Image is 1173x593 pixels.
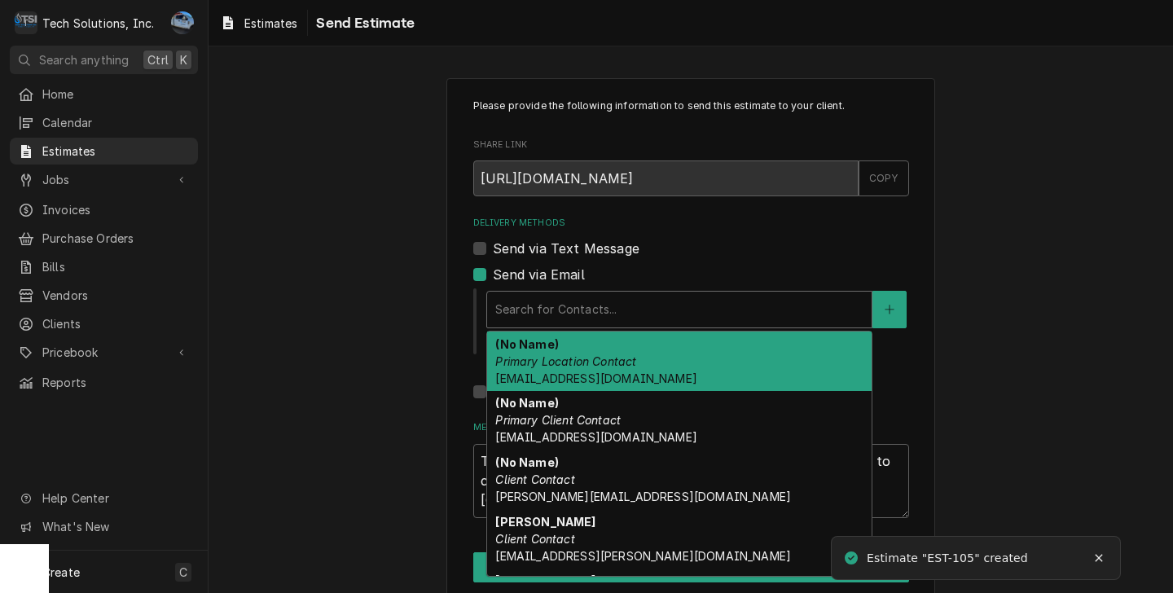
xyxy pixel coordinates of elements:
[473,552,909,582] button: Send
[42,374,190,391] span: Reports
[10,513,198,540] a: Go to What's New
[495,549,791,563] span: [EMAIL_ADDRESS][PERSON_NAME][DOMAIN_NAME]
[42,315,190,332] span: Clients
[42,490,188,507] span: Help Center
[42,143,190,160] span: Estimates
[180,51,187,68] span: K
[473,99,909,518] div: Estimate Send Form
[213,10,304,37] a: Estimates
[10,81,198,108] a: Home
[10,138,198,165] a: Estimates
[42,518,188,535] span: What's New
[42,114,190,131] span: Calendar
[42,171,165,188] span: Jobs
[473,552,909,582] div: Button Group
[10,109,198,136] a: Calendar
[473,138,909,196] div: Share Link
[10,253,198,280] a: Bills
[42,287,190,304] span: Vendors
[42,86,190,103] span: Home
[42,201,190,218] span: Invoices
[10,310,198,337] a: Clients
[473,99,909,113] p: Please provide the following information to send this estimate to your client.
[495,455,558,469] strong: (No Name)
[493,265,585,284] label: Send via Email
[10,282,198,309] a: Vendors
[885,304,894,315] svg: Create New Contact
[473,552,909,582] div: Button Group Row
[244,15,297,32] span: Estimates
[10,166,198,193] a: Go to Jobs
[10,225,198,252] a: Purchase Orders
[495,371,696,385] span: [EMAIL_ADDRESS][DOMAIN_NAME]
[10,196,198,223] a: Invoices
[872,291,907,328] button: Create New Contact
[42,15,154,32] div: Tech Solutions, Inc.
[867,550,1030,567] div: Estimate "EST-105" created
[311,12,415,34] span: Send Estimate
[495,472,574,486] em: Client Contact
[10,369,198,396] a: Reports
[473,421,909,434] label: Message to Client
[15,11,37,34] div: T
[15,11,37,34] div: Tech Solutions, Inc.'s Avatar
[473,217,909,230] label: Delivery Methods
[10,485,198,512] a: Go to Help Center
[473,217,909,402] div: Delivery Methods
[147,51,169,68] span: Ctrl
[495,515,595,529] strong: [PERSON_NAME]
[42,565,80,579] span: Create
[42,230,190,247] span: Purchase Orders
[495,396,558,410] strong: (No Name)
[10,339,198,366] a: Go to Pricebook
[473,421,909,517] div: Message to Client
[495,337,558,351] strong: (No Name)
[171,11,194,34] div: JP
[495,354,636,368] em: Primary Location Contact
[179,564,187,581] span: C
[495,532,574,546] em: Client Contact
[39,51,129,68] span: Search anything
[473,138,909,152] label: Share Link
[493,239,639,258] label: Send via Text Message
[495,413,621,427] em: Primary Client Contact
[859,160,909,196] button: COPY
[42,344,165,361] span: Pricebook
[495,430,696,444] span: [EMAIL_ADDRESS][DOMAIN_NAME]
[10,46,198,74] button: Search anythingCtrlK
[473,444,909,518] textarea: Thank you for considering doing business with us! Make sure to click approve and write any questi...
[495,490,791,503] span: [PERSON_NAME][EMAIL_ADDRESS][DOMAIN_NAME]
[42,258,190,275] span: Bills
[495,573,595,587] strong: [PERSON_NAME]
[171,11,194,34] div: Joe Paschal's Avatar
